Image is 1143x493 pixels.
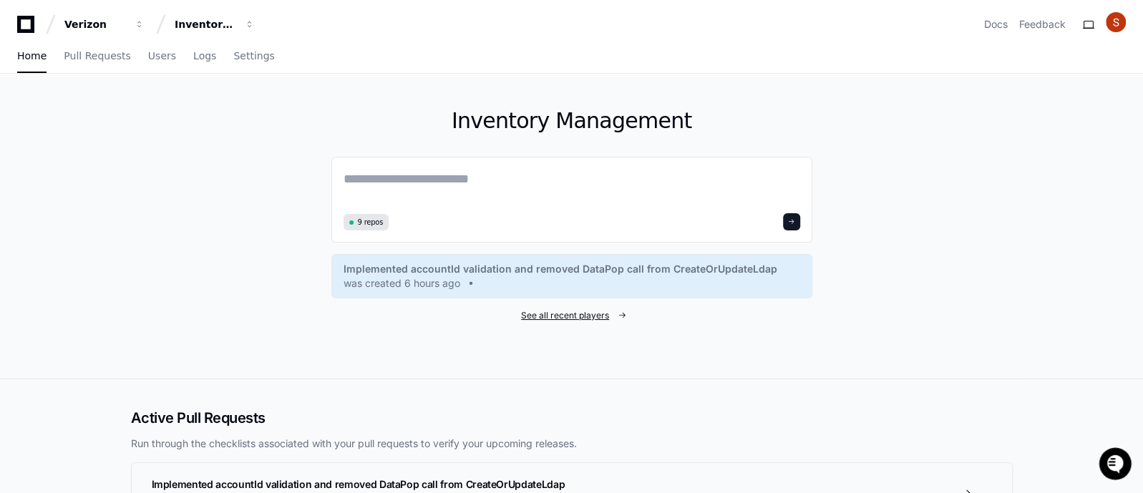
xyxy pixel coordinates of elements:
span: Home [17,52,47,60]
img: 1736555170064-99ba0984-63c1-480f-8ee9-699278ef63ed [14,107,40,132]
a: Home [17,40,47,73]
a: Powered byPylon [101,150,173,161]
h1: Inventory Management [331,108,812,134]
span: Implemented accountId validation and removed DataPop call from CreateOrUpdateLdap [152,478,565,490]
div: Inventory Management [175,17,236,31]
a: Logs [193,40,216,73]
a: Settings [233,40,274,73]
div: Welcome [14,57,261,80]
iframe: Open customer support [1097,446,1136,484]
a: Pull Requests [64,40,130,73]
h2: Active Pull Requests [131,408,1013,428]
a: Implemented accountId validation and removed DataPop call from CreateOrUpdateLdapwas created 6 ho... [344,262,800,291]
img: PlayerZero [14,14,43,43]
div: Start new chat [49,107,235,121]
a: Docs [984,17,1008,31]
img: ACg8ocLg2_KGMaESmVdPJoxlc_7O_UeM10l1C5GIc0P9QNRQFTV7=s96-c [1106,12,1126,32]
div: We're offline, we'll be back soon [49,121,187,132]
button: Inventory Management [169,11,261,37]
span: was created 6 hours ago [344,276,460,291]
a: Users [148,40,176,73]
span: Pull Requests [64,52,130,60]
span: Pylon [142,150,173,161]
p: Run through the checklists associated with your pull requests to verify your upcoming releases. [131,436,1013,451]
button: Verizon [59,11,150,37]
button: Start new chat [243,111,261,128]
span: See all recent players [521,310,609,321]
span: 9 repos [358,217,384,228]
span: Users [148,52,176,60]
button: Feedback [1019,17,1066,31]
a: See all recent players [331,310,812,321]
div: Verizon [64,17,126,31]
span: Logs [193,52,216,60]
span: Implemented accountId validation and removed DataPop call from CreateOrUpdateLdap [344,262,777,276]
span: Settings [233,52,274,60]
